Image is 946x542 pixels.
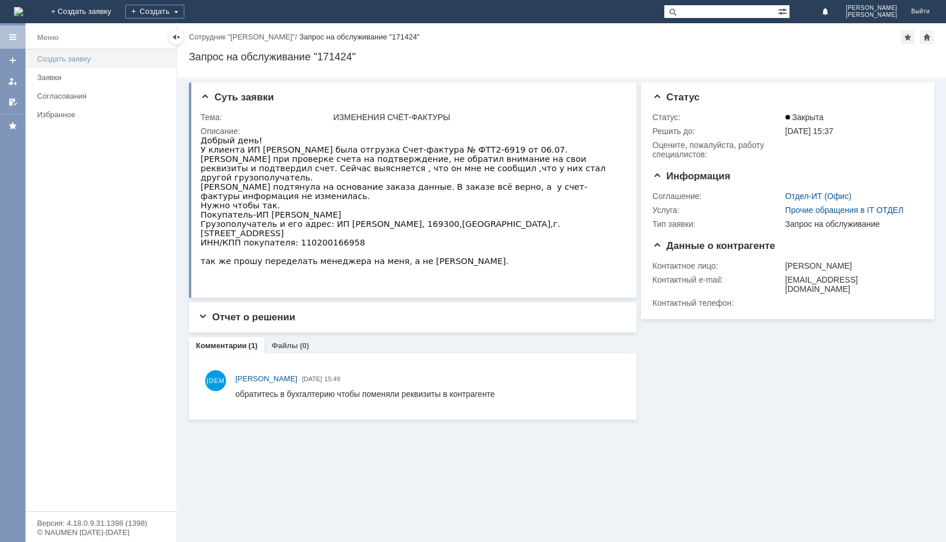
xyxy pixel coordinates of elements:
[235,373,297,385] a: [PERSON_NAME]
[653,240,776,251] span: Данные о контрагенте
[37,31,59,45] div: Меню
[653,219,783,229] div: Тип заявки:
[778,5,789,16] span: Расширенный поиск
[785,191,852,201] a: Отдел-ИТ (Офис)
[653,205,783,215] div: Услуга:
[201,127,623,136] div: Описание:
[32,50,174,68] a: Создать заявку
[653,140,783,159] div: Oцените, пожалуйста, работу специалистов:
[37,110,157,119] div: Избранное
[653,275,783,284] div: Контактный e-mail:
[333,113,620,122] div: ИЗМЕНЕНИЯ СЧЁТ-ФАКТУРЫ
[653,191,783,201] div: Соглашение:
[300,341,309,350] div: (0)
[785,261,918,270] div: [PERSON_NAME]
[299,32,420,41] div: Запрос на обслуживание "171424"
[249,341,258,350] div: (1)
[271,341,298,350] a: Файлы
[920,30,934,44] div: Сделать домашней страницей
[32,87,174,105] a: Согласования
[653,113,783,122] div: Статус:
[653,92,700,103] span: Статус
[37,73,169,82] div: Заявки
[189,51,934,63] div: Запрос на обслуживание "171424"
[196,341,247,350] a: Комментарии
[201,113,331,122] div: Тема:
[3,51,22,70] a: Создать заявку
[14,7,23,16] a: Перейти на домашнюю страницу
[235,374,297,383] span: [PERSON_NAME]
[785,127,834,136] span: [DATE] 15:37
[37,92,169,100] div: Согласования
[189,32,295,41] a: Сотрудник "[PERSON_NAME]"
[653,127,783,136] div: Решить до:
[37,529,165,536] div: © NAUMEN [DATE]-[DATE]
[201,92,274,103] span: Суть заявки
[14,7,23,16] img: logo
[3,72,22,91] a: Мои заявки
[785,205,904,215] a: Прочие обращения в IT ОТДЕЛ
[37,55,169,63] div: Создать заявку
[3,93,22,111] a: Мои согласования
[901,30,915,44] div: Добавить в избранное
[302,375,322,382] span: [DATE]
[169,30,183,44] div: Скрыть меню
[32,68,174,86] a: Заявки
[653,298,783,308] div: Контактный телефон:
[785,113,824,122] span: Закрыта
[125,5,184,19] div: Создать
[37,519,165,527] div: Версия: 4.18.0.9.31.1398 (1398)
[846,5,897,12] span: [PERSON_NAME]
[785,275,918,294] div: [EMAIL_ADDRESS][DOMAIN_NAME]
[785,219,918,229] div: Запрос на обслуживание
[846,12,897,19] span: [PERSON_NAME]
[189,32,299,41] div: /
[653,261,783,270] div: Контактное лицо:
[653,171,730,182] span: Информация
[325,375,341,382] span: 15:49
[198,312,295,323] span: Отчет о решении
